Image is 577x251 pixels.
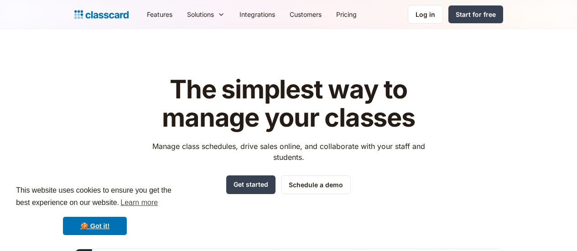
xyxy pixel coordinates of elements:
[7,176,182,244] div: cookieconsent
[226,175,276,194] a: Get started
[180,4,232,25] div: Solutions
[448,5,503,23] a: Start for free
[144,141,433,163] p: Manage class schedules, drive sales online, and collaborate with your staff and students.
[281,175,351,194] a: Schedule a demo
[63,217,127,235] a: dismiss cookie message
[187,10,214,19] div: Solutions
[144,76,433,132] h1: The simplest way to manage your classes
[282,4,329,25] a: Customers
[329,4,364,25] a: Pricing
[232,4,282,25] a: Integrations
[416,10,435,19] div: Log in
[456,10,496,19] div: Start for free
[140,4,180,25] a: Features
[119,196,159,210] a: learn more about cookies
[16,185,174,210] span: This website uses cookies to ensure you get the best experience on our website.
[74,8,129,21] a: home
[408,5,443,24] a: Log in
